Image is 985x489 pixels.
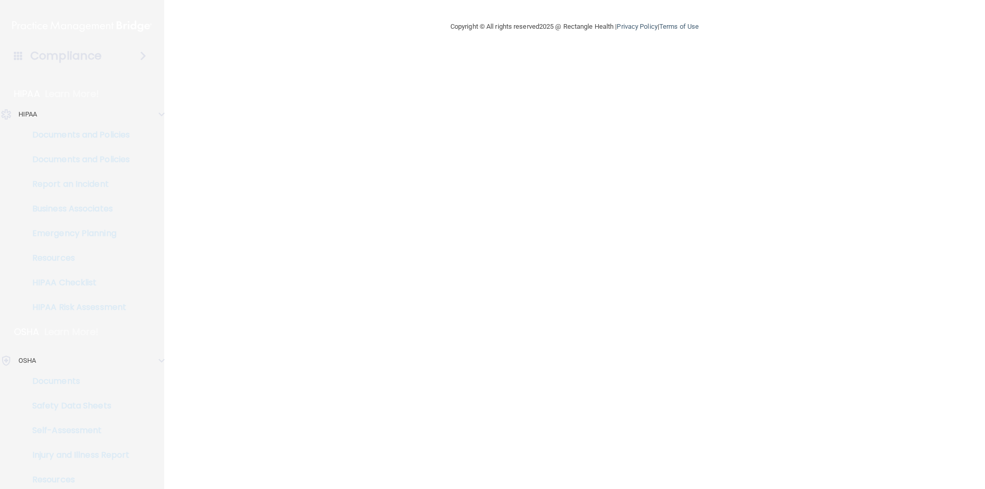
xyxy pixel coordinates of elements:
[7,253,147,263] p: Resources
[7,401,147,411] p: Safety Data Sheets
[30,49,102,63] h4: Compliance
[45,88,100,100] p: Learn More!
[7,450,147,460] p: Injury and Illness Report
[7,228,147,239] p: Emergency Planning
[7,475,147,485] p: Resources
[18,108,37,121] p: HIPAA
[14,88,40,100] p: HIPAA
[7,154,147,165] p: Documents and Policies
[659,23,699,30] a: Terms of Use
[7,130,147,140] p: Documents and Policies
[18,355,36,367] p: OSHA
[7,179,147,189] p: Report an Incident
[7,425,147,436] p: Self-Assessment
[7,204,147,214] p: Business Associates
[45,326,99,338] p: Learn More!
[7,278,147,288] p: HIPAA Checklist
[12,16,152,36] img: PMB logo
[7,302,147,312] p: HIPAA Risk Assessment
[617,23,657,30] a: Privacy Policy
[14,326,40,338] p: OSHA
[7,376,147,386] p: Documents
[387,10,762,43] div: Copyright © All rights reserved 2025 @ Rectangle Health | |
